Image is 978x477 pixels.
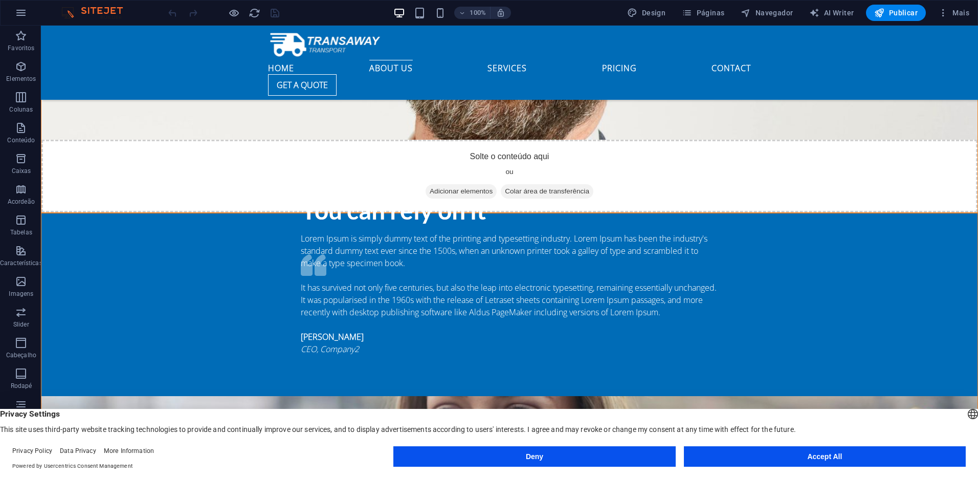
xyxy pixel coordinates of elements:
[934,5,973,21] button: Mais
[248,7,260,19] button: reload
[385,159,456,173] span: Adicionar elementos
[13,320,29,329] p: Slider
[741,8,793,18] span: Navegador
[454,7,491,19] button: 100%
[9,290,33,298] p: Imagens
[470,7,486,19] h6: 100%
[9,105,33,114] p: Colunas
[938,8,969,18] span: Mais
[12,167,31,175] p: Caixas
[682,8,724,18] span: Páginas
[8,198,35,206] p: Acordeão
[11,382,32,390] p: Rodapé
[623,5,670,21] div: Design (Ctrl+Alt+Y)
[460,159,552,173] span: Colar área de transferência
[228,7,240,19] button: Clique aqui para sair do modo de visualização e continuar editando
[737,5,797,21] button: Navegador
[805,5,858,21] button: AI Writer
[1,114,937,187] div: Solte o conteúdo aqui
[6,351,36,359] p: Cabeçalho
[59,7,136,19] img: Editor Logo
[678,5,728,21] button: Páginas
[866,5,926,21] button: Publicar
[809,8,854,18] span: AI Writer
[8,44,34,52] p: Favoritos
[7,136,35,144] p: Conteúdo
[627,8,665,18] span: Design
[6,75,36,83] p: Elementos
[249,7,260,19] i: Recarregar página
[10,228,32,236] p: Tabelas
[623,5,670,21] button: Design
[496,8,505,17] i: Ao redimensionar, ajusta automaticamente o nível de zoom para caber no dispositivo escolhido.
[874,8,918,18] span: Publicar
